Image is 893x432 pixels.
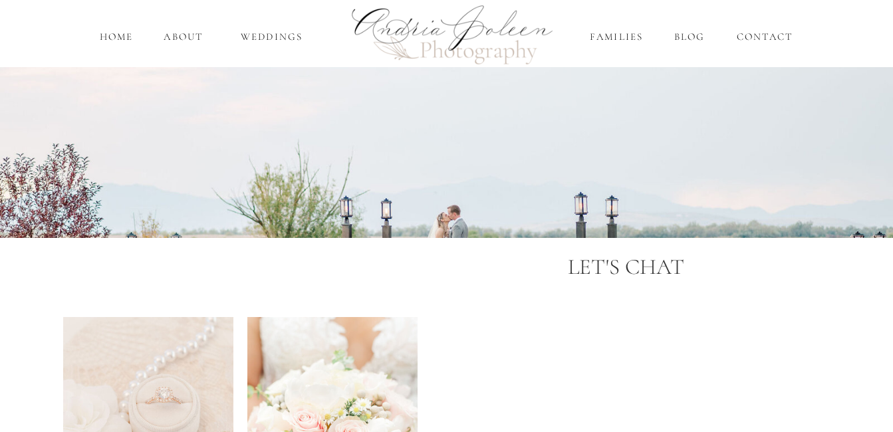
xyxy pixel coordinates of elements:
[588,29,646,45] a: Families
[98,29,136,45] a: home
[161,29,207,45] a: About
[421,252,832,285] h3: LET'S CHAT
[672,29,708,45] a: Blog
[733,29,797,45] a: Contact
[233,29,311,45] a: Weddings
